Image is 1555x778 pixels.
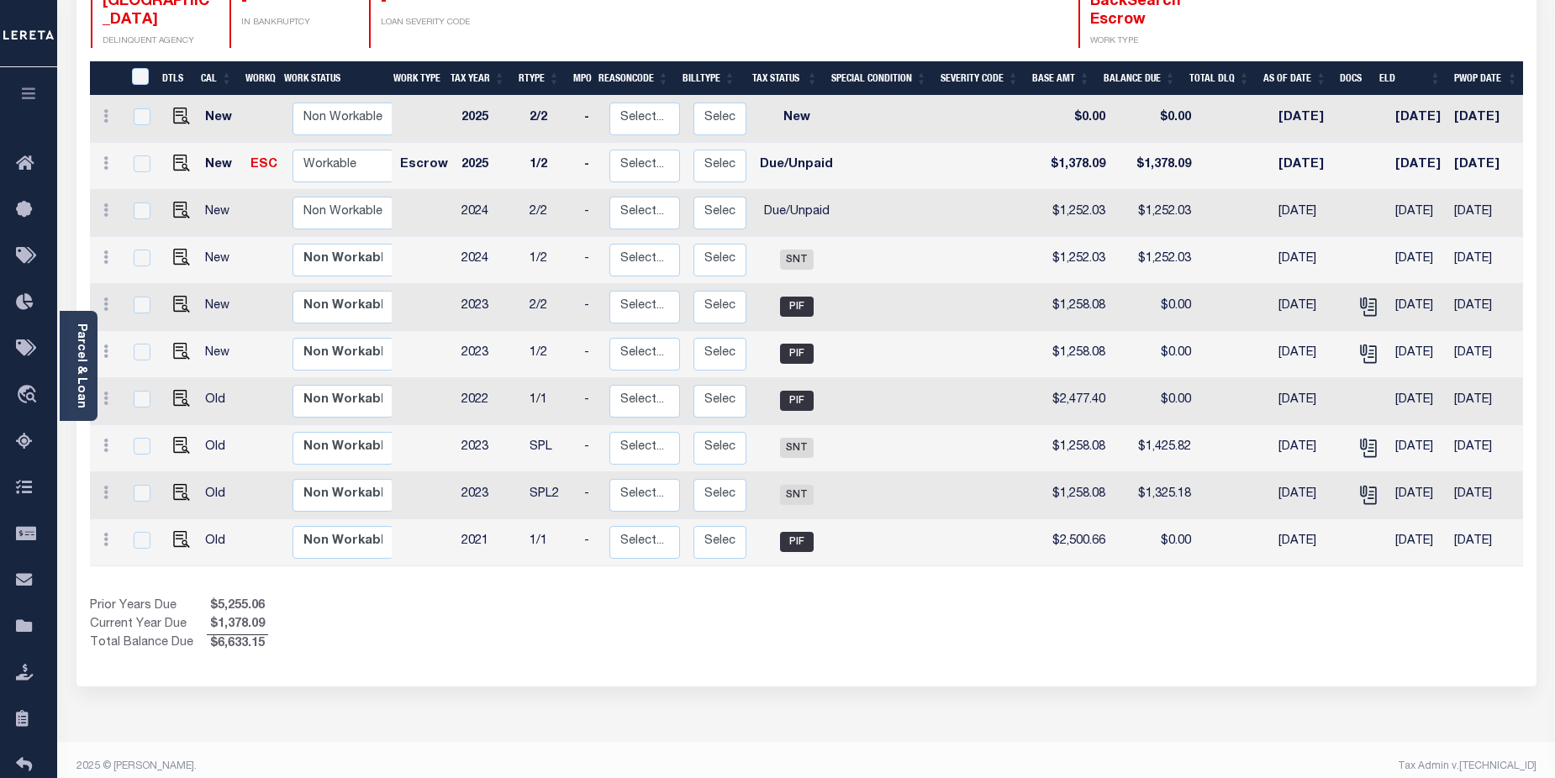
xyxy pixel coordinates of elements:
td: Old [198,519,245,566]
span: SNT [780,438,814,458]
th: RType: activate to sort column ascending [512,61,567,96]
p: IN BANKRUPTCY [241,17,349,29]
td: [DATE] [1389,96,1447,143]
span: PIF [780,532,814,552]
td: 2023 [455,331,523,378]
th: Tax Status: activate to sort column ascending [742,61,825,96]
td: 2023 [455,284,523,331]
span: $1,378.09 [207,616,268,634]
td: [DATE] [1272,331,1348,378]
td: 2025 [455,96,523,143]
td: [DATE] [1272,284,1348,331]
td: [DATE] [1272,237,1348,284]
th: BillType: activate to sort column ascending [676,61,742,96]
span: $5,255.06 [207,597,268,616]
td: 1/1 [523,519,577,566]
div: Tax Admin v.[TECHNICAL_ID] [819,759,1537,774]
td: Due/Unpaid [753,190,840,237]
td: [DATE] [1272,378,1348,425]
th: CAL: activate to sort column ascending [194,61,239,96]
th: ELD: activate to sort column ascending [1373,61,1447,96]
td: [DATE] [1389,472,1447,519]
td: [DATE] [1272,190,1348,237]
td: Escrow [393,143,455,190]
td: 1/2 [523,237,577,284]
th: &nbsp; [122,61,156,96]
th: Tax Year: activate to sort column ascending [444,61,512,96]
td: - [577,190,603,237]
td: [DATE] [1389,425,1447,472]
th: WorkQ [239,61,277,96]
td: $1,378.09 [1041,143,1112,190]
td: - [577,96,603,143]
td: [DATE] [1389,331,1447,378]
td: - [577,143,603,190]
td: $2,477.40 [1041,378,1112,425]
td: [DATE] [1447,519,1523,566]
td: - [577,472,603,519]
td: SPL [523,425,577,472]
td: $1,258.08 [1041,472,1112,519]
td: - [577,378,603,425]
td: 2023 [455,425,523,472]
td: [DATE] [1447,190,1523,237]
td: Old [198,472,245,519]
td: [DATE] [1272,96,1348,143]
td: [DATE] [1272,519,1348,566]
th: Special Condition: activate to sort column ascending [825,61,934,96]
td: Current Year Due [90,616,207,634]
span: PIF [780,391,814,411]
td: - [577,331,603,378]
td: [DATE] [1389,284,1447,331]
td: $1,252.03 [1112,237,1198,284]
td: 2024 [455,237,523,284]
a: ESC [250,159,277,171]
td: [DATE] [1272,143,1348,190]
td: $1,258.08 [1041,284,1112,331]
td: [DATE] [1389,143,1447,190]
th: Total DLQ: activate to sort column ascending [1183,61,1257,96]
td: [DATE] [1447,237,1523,284]
td: New [198,96,245,143]
td: - [577,519,603,566]
td: [DATE] [1272,472,1348,519]
th: Balance Due: activate to sort column ascending [1097,61,1183,96]
td: 1/2 [523,143,577,190]
td: 2024 [455,190,523,237]
td: $0.00 [1041,96,1112,143]
td: $1,425.82 [1112,425,1198,472]
td: $1,325.18 [1112,472,1198,519]
td: [DATE] [1447,143,1523,190]
th: Base Amt: activate to sort column ascending [1025,61,1097,96]
th: Severity Code: activate to sort column ascending [934,61,1025,96]
td: $0.00 [1112,378,1198,425]
td: 2/2 [523,190,577,237]
th: Work Type [387,61,444,96]
td: New [753,96,840,143]
p: DELINQUENT AGENCY [103,35,210,48]
td: $1,378.09 [1112,143,1198,190]
td: - [577,425,603,472]
td: 2023 [455,472,523,519]
span: PIF [780,297,814,317]
span: PIF [780,344,814,364]
i: travel_explore [16,385,43,407]
td: $1,258.08 [1041,331,1112,378]
td: [DATE] [1447,96,1523,143]
th: Docs [1333,61,1373,96]
th: MPO [567,61,592,96]
td: New [198,331,245,378]
th: &nbsp;&nbsp;&nbsp;&nbsp;&nbsp;&nbsp;&nbsp;&nbsp;&nbsp;&nbsp; [90,61,122,96]
td: [DATE] [1447,284,1523,331]
td: 2025 [455,143,523,190]
td: $0.00 [1112,96,1198,143]
td: $0.00 [1112,284,1198,331]
span: $6,633.15 [207,635,268,654]
td: $0.00 [1112,519,1198,566]
td: Prior Years Due [90,597,207,616]
td: 2022 [455,378,523,425]
p: LOAN SEVERITY CODE [381,17,500,29]
a: Parcel & Loan [75,323,87,408]
td: [DATE] [1389,519,1447,566]
span: SNT [780,485,814,505]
